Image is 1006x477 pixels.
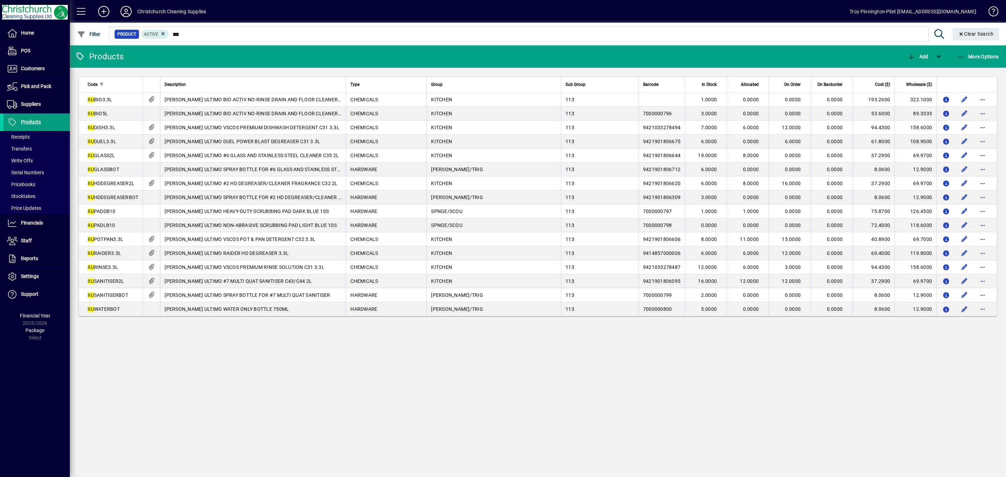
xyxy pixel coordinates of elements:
span: [PERSON_NAME] ULTIMO BIO ACTIV NO-RINSE DRAIN AND FLOOR CLEANER 5L [165,111,345,116]
div: Description [165,81,342,88]
span: KITCHEN [431,236,452,242]
div: Allocated [731,81,765,88]
span: Write Offs [7,158,33,163]
span: 0.0000 [827,111,843,116]
span: [PERSON_NAME] ULTIMO SPRAY BOTTLE FOR #2 HD DEGREASER/CLEANER FRAGRANCE [165,195,367,200]
span: 0.0000 [827,208,843,214]
span: 2.0000 [701,292,717,298]
em: IIU [88,181,94,186]
span: 1.0000 [701,208,717,214]
span: DUEL3.3L [88,139,116,144]
a: Reports [3,250,70,267]
em: IIU [88,153,94,158]
button: Edit [959,220,970,231]
span: [PERSON_NAME] ULTIMO #6 GLASS AND STAINLESS STEEL CLEANER C35 2L [165,153,339,158]
td: 60.4000 [852,246,894,260]
span: Stocktakes [7,193,35,199]
span: 3.0000 [701,195,717,200]
div: Barcode [643,81,680,88]
em: IIU [88,97,94,102]
span: 0.0000 [827,292,843,298]
span: SPNGE/SCOU [431,208,462,214]
mat-chip: Activation Status: Active [141,30,169,39]
button: Edit [959,94,970,105]
td: 89.3333 [894,107,936,120]
span: RAIDER3.3L [88,250,121,256]
span: 7000000797 [643,208,672,214]
span: 8.0000 [743,181,759,186]
a: Receipts [3,131,70,143]
span: 0.0000 [785,195,801,200]
span: CHEMICALS [350,111,378,116]
a: Settings [3,268,70,285]
button: More options [977,108,988,119]
span: 0.0000 [743,195,759,200]
span: 113 [566,278,574,284]
em: IIU [88,139,94,144]
span: 0.0000 [827,250,843,256]
em: IIU [88,208,94,214]
td: 75.8700 [852,204,894,218]
span: 12.0000 [740,278,759,284]
td: 94.4300 [852,260,894,274]
span: Active [144,32,158,37]
span: 0.0000 [743,97,759,102]
span: 7.0000 [701,125,717,130]
span: Products [21,119,41,125]
span: 7000000796 [643,111,672,116]
em: IIU [88,222,94,228]
span: Code [88,81,97,88]
span: HARDWARE [350,167,377,172]
span: 113 [566,264,574,270]
span: 9421901806675 [643,139,680,144]
button: Profile [115,5,137,18]
span: Settings [21,273,39,279]
button: More options [977,276,988,287]
span: CHEMICALS [350,97,378,102]
span: Transfers [7,146,32,152]
span: 0.0000 [743,111,759,116]
button: Add [93,5,115,18]
span: 1.0000 [743,208,759,214]
td: 8.0600 [852,190,894,204]
span: 9421901806620 [643,181,680,186]
span: [PERSON_NAME] ULTIMO SPRAY BOTTLE FOR #6 GLASS AND STAINLESS STEEL CLEANER [165,167,369,172]
span: Financials [21,220,43,226]
span: 6.0000 [743,125,759,130]
span: 6.0000 [701,250,717,256]
span: CHEMICALS [350,153,378,158]
span: 9421033278487 [643,264,680,270]
span: 16.0000 [698,278,717,284]
span: KITCHEN [431,278,452,284]
span: 3.0000 [785,264,801,270]
td: 118.6000 [894,218,936,232]
span: 113 [566,222,574,228]
span: 9421901806644 [643,153,680,158]
em: IIU [88,278,94,284]
span: Staff [21,238,32,243]
span: 6.0000 [701,181,717,186]
span: KITCHEN [431,250,452,256]
div: Christchurch Cleaning Supplies [137,6,206,17]
td: 12.9000 [894,162,936,176]
span: 0.0000 [827,153,843,158]
span: [PERSON_NAME]/TRIG [431,167,483,172]
span: 11.0000 [740,236,759,242]
div: Products [75,51,124,62]
span: 0.0000 [827,125,843,130]
span: 0.0000 [827,139,843,144]
span: In Stock [702,81,717,88]
em: IIU [88,264,94,270]
button: Edit [959,136,970,147]
span: Reports [21,256,38,261]
button: Add [905,50,930,63]
span: On Backorder [817,81,843,88]
td: 12.9000 [894,190,936,204]
span: 0.0000 [827,236,843,242]
span: 7000000799 [643,292,672,298]
span: 0.0000 [827,181,843,186]
td: 69.9700 [894,274,936,288]
span: 6.0000 [701,167,717,172]
span: 113 [566,292,574,298]
span: Type [350,81,359,88]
